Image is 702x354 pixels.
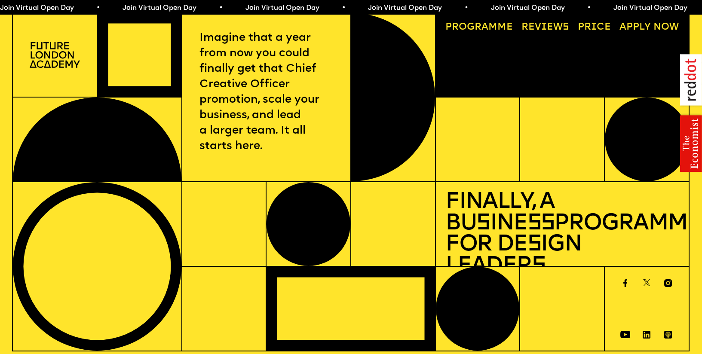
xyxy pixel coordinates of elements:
span: s [476,213,490,235]
span: • [340,5,344,12]
span: • [586,5,589,12]
span: ss [527,213,555,235]
span: • [218,5,221,12]
a: Price [573,18,616,37]
span: A [619,22,626,32]
h1: Finally, a Bu ine Programme for De ign Leader [445,192,679,278]
span: a [481,22,488,32]
span: s [532,255,545,278]
p: Imagine that a year from now you could finally get that Chief Creative Officer promotion, scale y... [199,31,333,154]
a: Programme [441,18,518,37]
a: Apply now [615,18,684,37]
span: • [95,5,99,12]
a: Reviews [517,18,574,37]
span: s [527,234,541,256]
span: • [463,5,467,12]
